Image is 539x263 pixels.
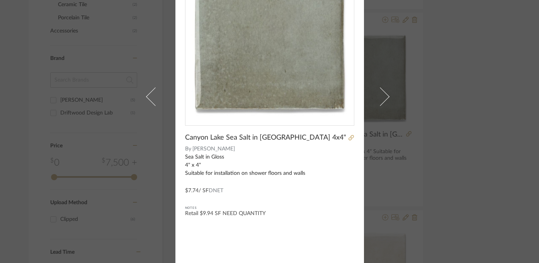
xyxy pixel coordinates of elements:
span: / SF [199,188,209,193]
span: DNET [209,188,223,193]
span: Canyon Lake Sea Salt in [GEOGRAPHIC_DATA] 4x4" [185,133,346,142]
div: Retail $9.94 SF NEED QUANTITY [185,210,354,217]
div: Notes [185,204,354,212]
span: [PERSON_NAME] [192,145,354,153]
div: Sea Salt in Gloss 4" x 4" Suitable for installation on shower floors and walls [185,153,354,178]
span: By [185,145,191,153]
span: $7.74 [185,188,199,193]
